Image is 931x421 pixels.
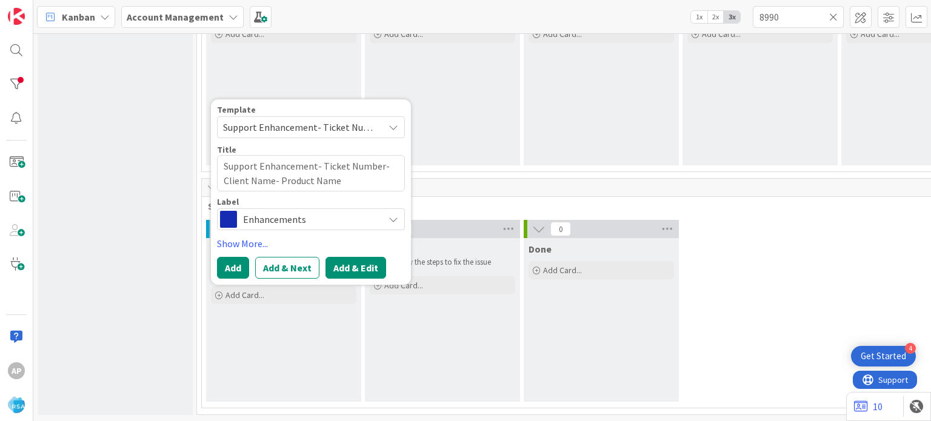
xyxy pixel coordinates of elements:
div: Open Get Started checklist, remaining modules: 4 [851,346,916,366]
span: Template [217,105,256,114]
div: 4 [905,343,916,354]
button: Add & Edit [325,257,386,279]
img: avatar [8,396,25,413]
span: Add Card... [702,28,741,39]
span: 2x [707,11,724,23]
span: Add Card... [543,28,582,39]
span: 3x [724,11,740,23]
button: Add [217,257,249,279]
textarea: Support Enhancement- Ticket Number- Client Name- Product Name [217,155,405,191]
div: Get Started [861,350,906,362]
span: Label [217,197,239,206]
span: Add Card... [225,290,264,300]
span: 0 [550,222,571,236]
span: Add Card... [543,265,582,276]
button: Add & Next [255,257,319,279]
span: Support Enhancement- Ticket Number- Client Name- Product Name [223,119,375,135]
span: 1x [691,11,707,23]
label: Title [217,144,236,155]
b: Account Management [127,11,224,23]
span: Add Card... [861,28,899,39]
a: 10 [854,399,883,414]
li: verify the steps to fix the issue [384,257,513,267]
div: Ap [8,362,25,379]
span: Kanban [62,10,95,24]
span: Add Card... [225,28,264,39]
span: Enhancements [243,211,378,228]
a: Show More... [217,236,405,251]
input: Quick Filter... [753,6,844,28]
span: Support [25,2,55,16]
span: Add Card... [384,28,423,39]
span: Add Card... [384,280,423,291]
span: Done [529,243,552,255]
img: Visit kanbanzone.com [8,8,25,25]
